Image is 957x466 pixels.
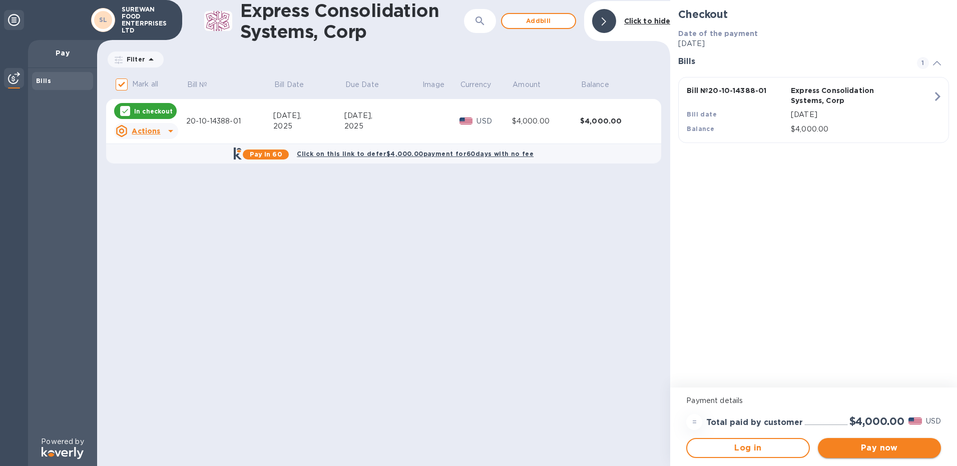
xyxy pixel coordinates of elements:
p: Currency [460,79,492,90]
span: 1 [917,57,929,69]
b: Click on this link to defer $4,000.00 payment for 60 days with no fee [297,150,534,157]
div: 2025 [344,121,421,131]
h2: $4,000.00 [849,415,904,427]
div: [DATE], [273,110,344,121]
u: Actions [132,127,160,135]
div: = [686,414,702,430]
p: Bill № [187,79,208,90]
b: SL [99,16,108,23]
span: Bill Date [274,79,317,90]
h3: Total paid by customer [706,418,803,427]
b: Date of the payment [678,29,758,37]
p: [DATE] [791,109,932,120]
span: Add bill [510,15,567,27]
p: SUREWAN FOOD ENTERPRISES LTD [122,6,172,34]
p: USD [926,416,941,426]
p: Bill № 20-10-14388-01 [687,85,787,95]
span: Pay now [826,442,933,454]
div: $4,000.00 [512,116,580,126]
p: Balance [581,79,609,90]
p: Filter [123,55,145,63]
p: USD [476,116,512,126]
span: Balance [581,79,622,90]
b: Pay in 60 [250,150,282,158]
div: [DATE], [344,110,421,121]
span: Log in [695,442,800,454]
b: Bill date [687,110,717,118]
div: $4,000.00 [580,116,649,126]
button: Addbill [501,13,576,29]
p: Amount [513,79,541,90]
p: Express Consolidation Systems, Corp [791,85,891,105]
span: Due Date [345,79,392,90]
span: Amount [513,79,554,90]
h2: Checkout [678,8,949,20]
p: In checkout [134,107,173,115]
button: Pay now [818,438,941,458]
span: Bill № [187,79,221,90]
b: Click to hide [624,17,671,25]
p: Bill Date [274,79,304,90]
p: Mark all [132,79,158,89]
button: Log in [686,438,809,458]
p: Pay [36,48,89,58]
button: Bill №20-10-14388-01Express Consolidation Systems, CorpBill date[DATE]Balance$4,000.00 [678,77,949,143]
p: [DATE] [678,38,949,49]
p: Due Date [345,79,379,90]
div: 20-10-14388-01 [186,116,273,126]
b: Bills [36,77,51,84]
h3: Bills [678,57,905,66]
img: Logo [42,447,84,459]
p: Powered by [41,436,84,447]
b: Balance [687,125,714,132]
div: 2025 [273,121,344,131]
img: USD [459,117,473,124]
p: Image [422,79,444,90]
p: Payment details [686,395,941,406]
p: $4,000.00 [791,124,932,134]
img: USD [908,417,922,424]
